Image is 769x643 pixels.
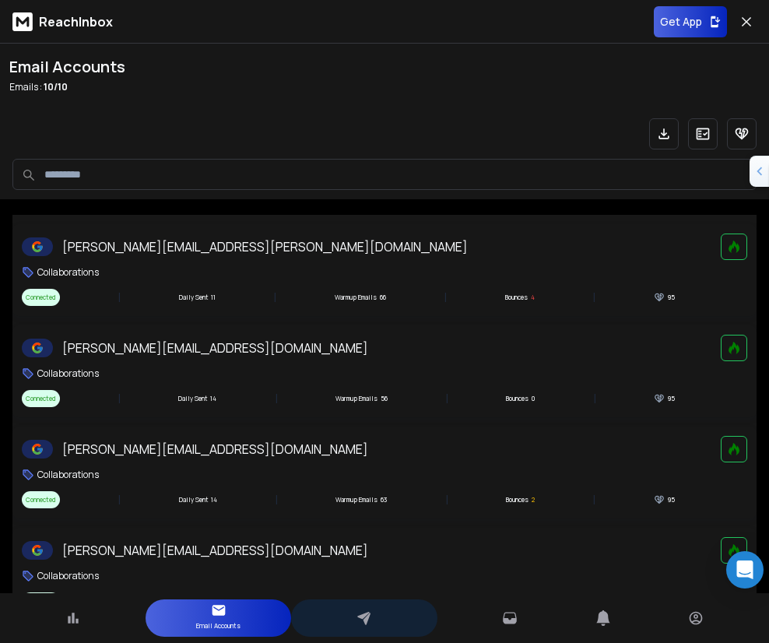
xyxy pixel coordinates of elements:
[445,389,448,408] span: |
[62,237,468,256] p: [PERSON_NAME][EMAIL_ADDRESS][PERSON_NAME][DOMAIN_NAME]
[592,288,595,307] span: |
[118,592,121,610] span: |
[444,288,447,307] span: |
[506,394,528,403] p: Bounces
[196,618,241,634] p: Email Accounts
[654,292,675,303] div: 95
[22,390,60,407] span: Connected
[179,293,216,302] div: 11
[654,6,727,37] button: Get App
[445,490,448,509] span: |
[62,339,368,357] p: [PERSON_NAME][EMAIL_ADDRESS][DOMAIN_NAME]
[505,293,528,302] p: Bounces
[275,389,278,408] span: |
[335,293,377,302] p: Warmup Emails
[179,495,208,504] p: Daily Sent
[22,592,60,610] span: Connected
[444,592,448,610] span: |
[62,541,368,560] p: [PERSON_NAME][EMAIL_ADDRESS][DOMAIN_NAME]
[37,367,99,380] p: Collaborations
[592,592,595,610] span: |
[654,494,675,505] div: 95
[37,469,99,481] p: Collaborations
[178,394,207,403] p: Daily Sent
[179,293,208,302] p: Daily Sent
[44,80,68,93] span: 10 / 10
[654,393,675,404] div: 95
[9,56,125,78] h1: Email Accounts
[62,440,368,459] p: [PERSON_NAME][EMAIL_ADDRESS][DOMAIN_NAME]
[335,394,388,403] div: 56
[506,495,528,504] p: Bounces
[37,266,99,279] p: Collaborations
[335,394,377,403] p: Warmup Emails
[118,490,121,509] span: |
[593,389,596,408] span: |
[275,490,278,509] span: |
[39,12,113,31] p: ReachInbox
[274,592,277,610] span: |
[9,81,125,93] p: Emails :
[179,495,217,504] div: 14
[273,288,276,307] span: |
[532,495,535,504] p: 2
[726,551,764,589] div: Open Intercom Messenger
[37,570,99,582] p: Collaborations
[532,394,535,403] p: 0
[118,288,121,307] span: |
[531,293,535,302] p: 4
[22,491,60,508] span: Connected
[335,495,387,504] div: 63
[592,490,595,509] span: |
[178,394,216,403] div: 14
[335,495,377,504] p: Warmup Emails
[22,289,60,306] span: Connected
[118,389,121,408] span: |
[335,293,386,302] div: 66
